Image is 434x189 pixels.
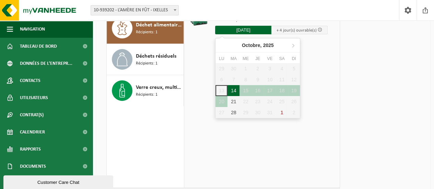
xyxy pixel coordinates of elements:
[288,55,300,62] div: Di
[239,55,251,62] div: Me
[107,13,184,44] button: Déchet alimentaire, contenant des produits d'origine animale, emballage mélangé (sans verre), cat...
[20,72,40,89] span: Contacts
[136,21,182,29] span: Déchet alimentaire, contenant des produits d'origine animale, emballage mélangé (sans verre), cat 3
[277,28,317,33] span: + 4 jour(s) ouvrable(s)
[107,44,184,75] button: Déchets résiduels Récipients: 1
[20,141,41,158] span: Rapports
[20,21,45,38] span: Navigation
[227,96,239,107] div: 21
[20,89,48,106] span: Utilisateurs
[136,92,157,98] span: Récipients: 1
[252,55,264,62] div: Je
[3,174,115,189] iframe: chat widget
[136,83,182,92] span: Verre creux, multicolore (ménager)
[20,38,57,55] span: Tableau de bord
[20,106,44,123] span: Contrat(s)
[20,123,45,141] span: Calendrier
[136,29,157,36] span: Récipients: 1
[264,55,276,62] div: Ve
[227,85,239,96] div: 14
[239,40,277,51] div: Octobre,
[136,60,157,67] span: Récipients: 1
[20,158,46,175] span: Documents
[276,55,288,62] div: Sa
[20,55,72,72] span: Données de l'entrepr...
[136,52,176,60] span: Déchets résiduels
[227,55,239,62] div: Ma
[263,43,273,48] i: 2025
[215,26,271,34] input: Sélectionnez date
[227,107,239,118] div: 28
[215,55,227,62] div: Lu
[107,75,184,106] button: Verre creux, multicolore (ménager) Récipients: 1
[91,5,178,15] span: 10-939202 - L’AMÈRE EN FÛT - IXELLES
